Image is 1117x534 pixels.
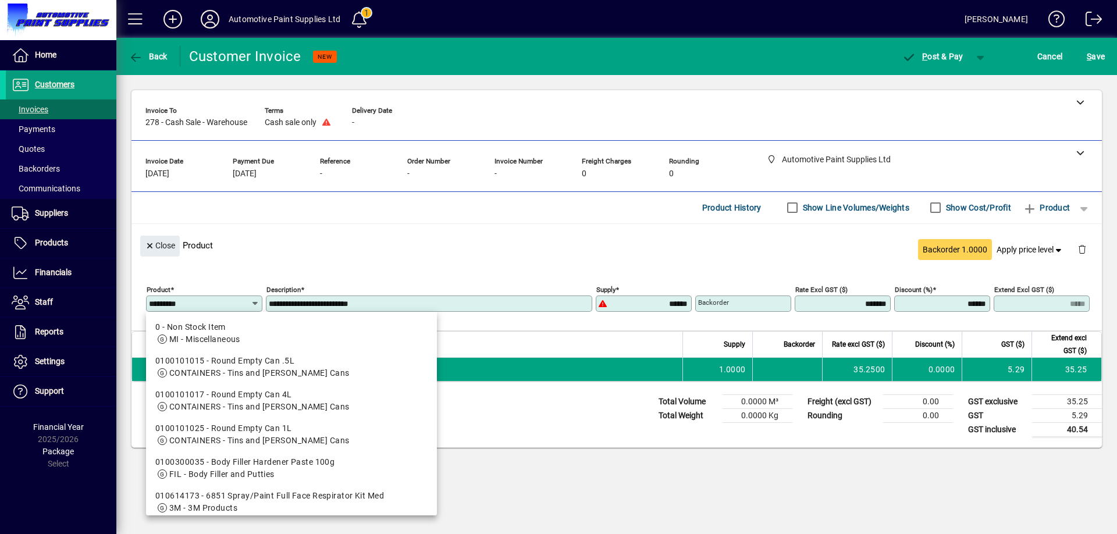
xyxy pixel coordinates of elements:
div: 010614173 - 6851 Spray/Paint Full Face Respirator Kit Med [155,490,428,502]
td: Rounding [802,408,883,422]
td: 0.0000 M³ [723,394,792,408]
span: Reports [35,327,63,336]
mat-option: 0100101015 - Round Empty Can .5L [146,350,437,384]
span: 1.0000 [719,364,746,375]
span: Package [42,447,74,456]
mat-option: 010614173 - 6851 Spray/Paint Full Face Respirator Kit Med [146,485,437,519]
span: Payments [12,124,55,134]
div: Customer Invoice [189,47,301,66]
span: Discount (%) [915,338,955,351]
span: 278 - Cash Sale - Warehouse [145,118,247,127]
span: Backorder 1.0000 [923,244,987,256]
button: Profile [191,9,229,30]
span: Settings [35,357,65,366]
td: GST exclusive [962,394,1032,408]
span: Customers [35,80,74,89]
mat-option: 0100101025 - Round Empty Can 1L [146,418,437,451]
td: 5.29 [1032,408,1102,422]
mat-label: Backorder [698,298,729,307]
button: Close [140,236,180,257]
span: Support [35,386,64,396]
span: FIL - Body Filler and Putties [169,469,275,479]
span: Financial Year [33,422,84,432]
span: [DATE] [145,169,169,179]
label: Show Line Volumes/Weights [801,202,909,213]
div: [PERSON_NAME] [965,10,1028,29]
span: Backorders [12,164,60,173]
td: 0.00 [883,394,953,408]
span: Back [129,52,168,61]
a: Home [6,41,116,70]
button: Apply price level [992,239,1069,260]
div: 0100101017 - Round Empty Can 4L [155,389,428,401]
td: 5.29 [962,358,1031,381]
span: Rate excl GST ($) [832,338,885,351]
span: P [922,52,927,61]
span: Close [145,236,175,255]
button: Add [154,9,191,30]
span: Invoices [12,105,48,114]
a: Backorders [6,159,116,179]
a: Financials [6,258,116,287]
a: Logout [1077,2,1102,40]
span: 0 [669,169,674,179]
a: Payments [6,119,116,139]
td: 35.25 [1031,358,1101,381]
button: Back [126,46,170,67]
app-page-header-button: Close [137,240,183,251]
td: 0.0000 Kg [723,408,792,422]
div: 35.2500 [830,364,885,375]
span: - [320,169,322,179]
span: Extend excl GST ($) [1039,332,1087,357]
mat-label: Discount (%) [895,285,933,293]
mat-option: 0 - Non Stock Item [146,316,437,350]
div: Automotive Paint Supplies Ltd [229,10,340,29]
span: Financials [35,268,72,277]
span: MI - Miscellaneous [169,334,240,344]
td: Freight (excl GST) [802,394,883,408]
a: Reports [6,318,116,347]
span: CONTAINERS - Tins and [PERSON_NAME] Cans [169,402,350,411]
span: Product History [702,198,762,217]
span: Staff [35,297,53,307]
div: 0100101015 - Round Empty Can .5L [155,355,428,367]
div: 0100300035 - Body Filler Hardener Paste 100g [155,456,428,468]
a: Suppliers [6,199,116,228]
button: Save [1084,46,1108,67]
span: Backorder [784,338,815,351]
td: 0.0000 [892,358,962,381]
span: - [352,118,354,127]
mat-option: 0100101017 - Round Empty Can 4L [146,384,437,418]
a: Knowledge Base [1040,2,1065,40]
a: Quotes [6,139,116,159]
span: Product [1023,198,1070,217]
span: [DATE] [233,169,257,179]
span: Communications [12,184,80,193]
span: Home [35,50,56,59]
span: CONTAINERS - Tins and [PERSON_NAME] Cans [169,368,350,378]
span: S [1087,52,1091,61]
a: Invoices [6,99,116,119]
button: Cancel [1034,46,1066,67]
div: Product [131,224,1102,266]
a: Support [6,377,116,406]
span: - [495,169,497,179]
mat-label: Description [266,285,301,293]
button: Product History [698,197,766,218]
td: 35.25 [1032,394,1102,408]
td: GST inclusive [962,422,1032,437]
a: Communications [6,179,116,198]
td: 0.00 [883,408,953,422]
button: Product [1017,197,1076,218]
button: Delete [1068,236,1096,264]
mat-label: Rate excl GST ($) [795,285,848,293]
span: Products [35,238,68,247]
app-page-header-button: Delete [1068,244,1096,254]
a: Settings [6,347,116,376]
app-page-header-button: Back [116,46,180,67]
button: Post & Pay [897,46,969,67]
td: Total Weight [653,408,723,422]
label: Show Cost/Profit [944,202,1011,213]
span: Cancel [1037,47,1063,66]
td: GST [962,408,1032,422]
